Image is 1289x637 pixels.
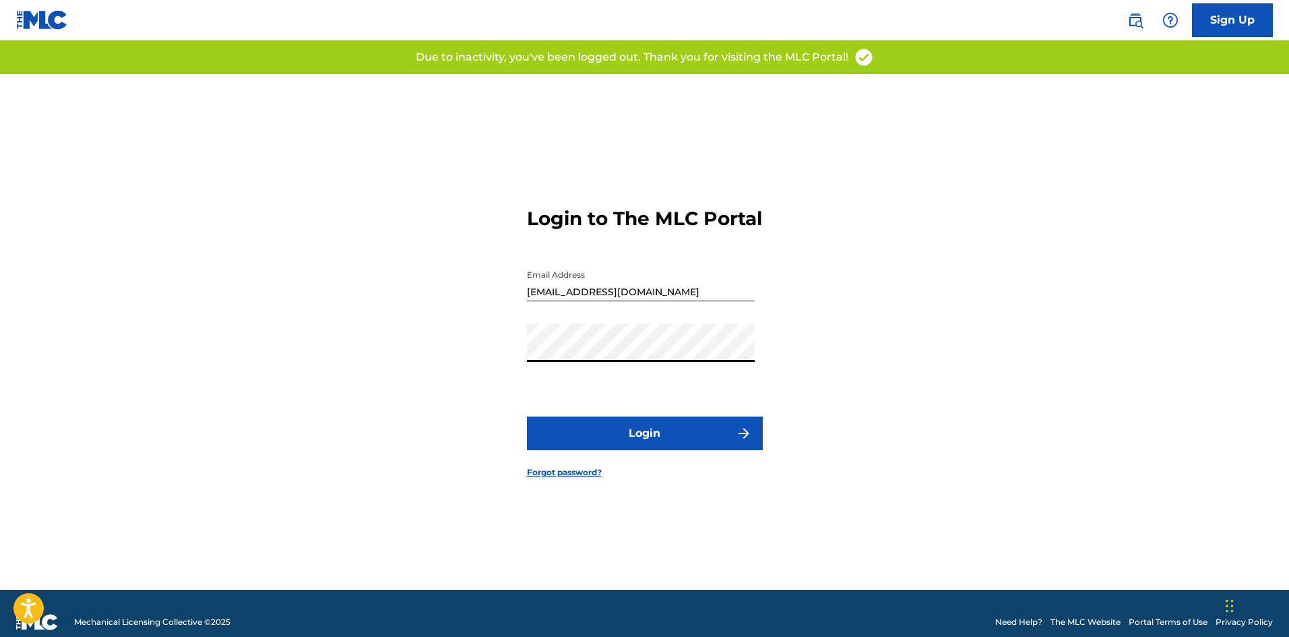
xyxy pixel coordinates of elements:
[416,49,848,65] p: Due to inactivity, you've been logged out. Thank you for visiting the MLC Portal!
[1226,586,1234,626] div: Drag
[1157,7,1184,34] div: Help
[527,417,763,450] button: Login
[736,425,752,442] img: f7272a7cc735f4ea7f67.svg
[1129,616,1207,628] a: Portal Terms of Use
[1122,7,1149,34] a: Public Search
[995,616,1042,628] a: Need Help?
[16,10,68,30] img: MLC Logo
[1216,616,1273,628] a: Privacy Policy
[1222,572,1289,637] iframe: Chat Widget
[1162,12,1178,28] img: help
[16,614,58,630] img: logo
[854,47,874,67] img: access
[527,207,762,231] h3: Login to The MLC Portal
[527,466,602,479] a: Forgot password?
[1050,616,1121,628] a: The MLC Website
[1192,3,1273,37] a: Sign Up
[1127,12,1143,28] img: search
[74,616,230,628] span: Mechanical Licensing Collective © 2025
